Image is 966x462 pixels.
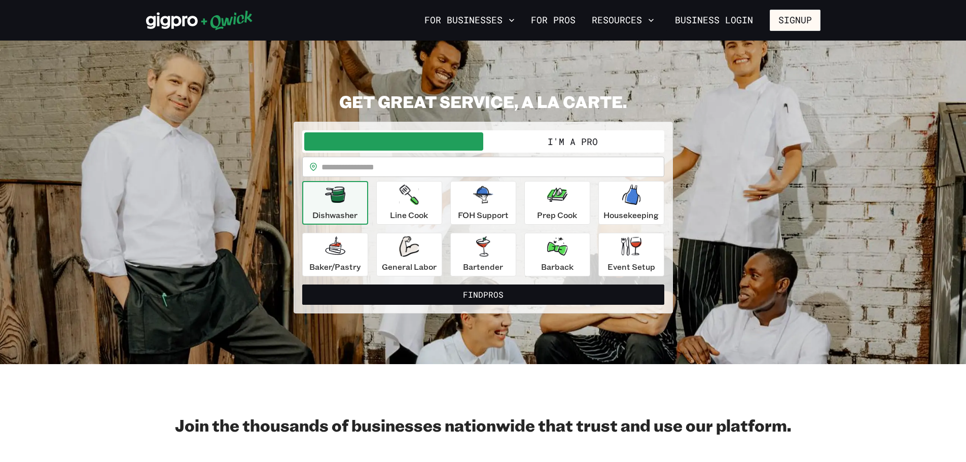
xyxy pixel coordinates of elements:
[382,261,437,273] p: General Labor
[390,209,428,221] p: Line Cook
[302,181,368,225] button: Dishwasher
[463,261,503,273] p: Bartender
[527,12,580,29] a: For Pros
[450,233,516,276] button: Bartender
[541,261,574,273] p: Barback
[304,132,483,151] button: I'm a Business
[420,12,519,29] button: For Businesses
[603,209,659,221] p: Housekeeping
[537,209,577,221] p: Prep Cook
[588,12,658,29] button: Resources
[294,91,673,112] h2: GET GREAT SERVICE, A LA CARTE.
[666,10,762,31] a: Business Login
[376,233,442,276] button: General Labor
[524,181,590,225] button: Prep Cook
[302,233,368,276] button: Baker/Pastry
[458,209,509,221] p: FOH Support
[483,132,662,151] button: I'm a Pro
[598,181,664,225] button: Housekeeping
[376,181,442,225] button: Line Cook
[770,10,820,31] button: Signup
[607,261,655,273] p: Event Setup
[450,181,516,225] button: FOH Support
[146,415,820,435] h2: Join the thousands of businesses nationwide that trust and use our platform.
[598,233,664,276] button: Event Setup
[524,233,590,276] button: Barback
[302,285,664,305] button: FindPros
[312,209,357,221] p: Dishwasher
[309,261,361,273] p: Baker/Pastry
